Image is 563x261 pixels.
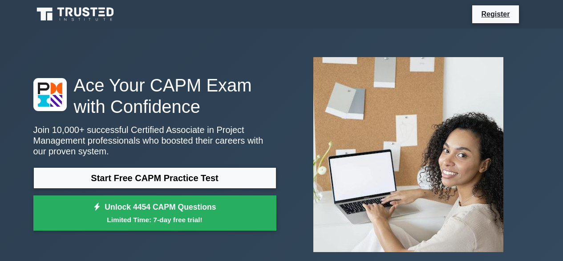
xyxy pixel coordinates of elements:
[33,167,276,189] a: Start Free CAPM Practice Test
[33,195,276,231] a: Unlock 4454 CAPM QuestionsLimited Time: 7-day free trial!
[33,75,276,117] h1: Ace Your CAPM Exam with Confidence
[33,124,276,157] p: Join 10,000+ successful Certified Associate in Project Management professionals who boosted their...
[476,8,515,20] a: Register
[45,215,265,225] small: Limited Time: 7-day free trial!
